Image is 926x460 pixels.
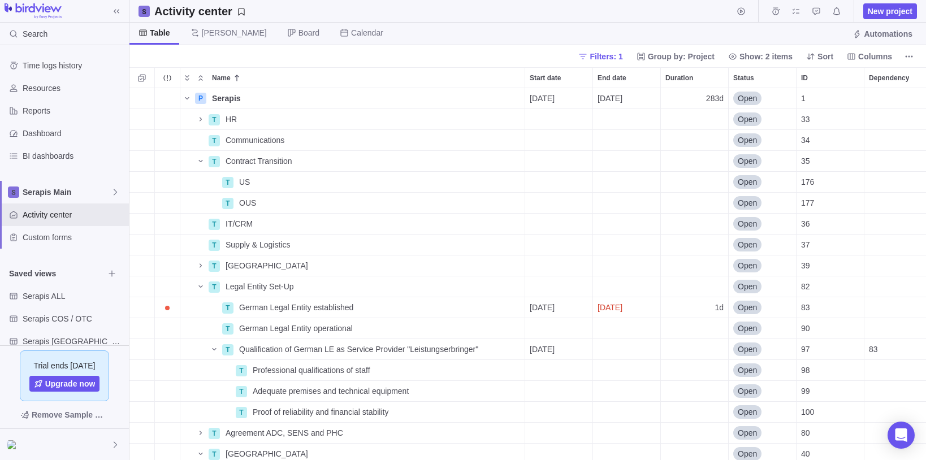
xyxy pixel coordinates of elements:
[733,3,749,19] span: Start timer
[525,423,593,444] div: Start date
[801,239,810,250] span: 37
[593,297,661,318] div: End date
[788,8,804,18] a: My assignments
[661,297,729,318] div: Duration
[154,3,232,19] h2: Activity center
[738,93,757,104] span: Open
[661,130,729,151] div: Duration
[23,290,124,302] span: Serapis ALL
[155,276,180,297] div: Trouble indication
[729,276,797,297] div: Status
[797,193,864,213] div: 177
[180,193,525,214] div: Name
[155,381,180,402] div: Trouble indication
[239,176,250,188] span: US
[768,8,784,18] a: Time logs
[525,318,593,339] div: Start date
[593,360,661,381] div: End date
[729,151,796,171] div: Open
[797,276,864,297] div: ID
[180,381,525,402] div: Name
[797,214,864,235] div: ID
[525,68,592,88] div: Start date
[180,402,525,423] div: Name
[209,240,220,251] div: T
[738,155,757,167] span: Open
[180,360,525,381] div: Name
[226,155,292,167] span: Contract Transition
[235,172,525,192] div: US
[23,83,124,94] span: Resources
[525,402,593,423] div: Start date
[180,255,525,276] div: Name
[869,72,909,84] span: Dependency
[738,197,757,209] span: Open
[729,297,796,318] div: Open
[593,276,661,297] div: End date
[155,109,180,130] div: Trouble indication
[808,3,824,19] span: Approval requests
[155,318,180,339] div: Trouble indication
[236,365,247,376] div: T
[842,49,897,64] span: Columns
[525,130,593,151] div: Start date
[729,88,796,109] div: Open
[593,151,661,172] div: End date
[729,88,797,109] div: Status
[801,260,810,271] span: 39
[530,72,561,84] span: Start date
[180,151,525,172] div: Name
[661,151,729,172] div: Duration
[226,281,294,292] span: Legal Entity Set-Up
[729,109,796,129] div: Open
[29,376,100,392] span: Upgrade now
[194,70,207,86] span: Collapse
[525,214,593,235] div: Start date
[797,255,864,276] div: ID
[858,51,892,62] span: Columns
[593,318,661,339] div: End date
[155,339,180,360] div: Trouble indication
[593,423,661,444] div: End date
[180,70,194,86] span: Expand
[150,27,170,38] span: Table
[738,281,757,292] span: Open
[221,255,525,276] div: Germany
[226,114,237,125] span: HR
[180,276,525,297] div: Name
[593,255,661,276] div: End date
[155,172,180,193] div: Trouble indication
[23,128,124,139] span: Dashboard
[797,130,864,151] div: ID
[525,297,593,318] div: Start date
[593,381,661,402] div: End date
[593,402,661,423] div: End date
[729,276,796,297] div: Open
[222,323,233,335] div: T
[593,109,661,130] div: End date
[236,407,247,418] div: T
[901,49,917,64] span: More actions
[530,93,555,104] span: [DATE]
[155,214,180,235] div: Trouble indication
[221,235,525,255] div: Supply & Logistics
[221,214,525,234] div: IT/CRM
[593,172,661,193] div: End date
[661,88,729,109] div: Duration
[525,193,593,214] div: Start date
[797,318,864,339] div: ID
[9,268,104,279] span: Saved views
[180,235,525,255] div: Name
[104,266,120,281] span: Browse views
[729,381,797,402] div: Status
[801,72,808,84] span: ID
[155,255,180,276] div: Trouble indication
[797,423,864,444] div: ID
[180,172,525,193] div: Name
[593,130,661,151] div: End date
[729,193,797,214] div: Status
[221,276,525,297] div: Legal Entity Set-Up
[797,276,864,297] div: 82
[817,51,833,62] span: Sort
[729,172,796,192] div: Open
